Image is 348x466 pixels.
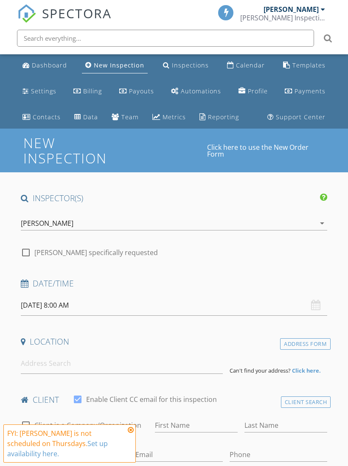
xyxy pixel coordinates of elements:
[295,87,326,95] div: Payments
[181,87,221,95] div: Automations
[196,109,242,125] a: Reporting
[23,135,207,165] h1: New Inspection
[292,367,321,374] strong: Click here.
[21,336,327,347] h4: Location
[108,109,142,125] a: Team
[280,338,331,350] div: Address Form
[31,87,56,95] div: Settings
[86,395,217,404] label: Enable Client CC email for this inspection
[224,58,268,73] a: Calendar
[281,396,331,408] div: Client Search
[172,61,209,69] div: Inspections
[71,109,101,125] a: Data
[82,58,148,73] a: New Inspection
[19,109,64,125] a: Contacts
[34,248,158,257] label: [PERSON_NAME] specifically requested
[281,84,329,99] a: Payments
[42,4,112,22] span: SPECTORA
[280,58,329,73] a: Templates
[248,87,268,95] div: Profile
[17,11,112,29] a: SPECTORA
[208,113,239,121] div: Reporting
[21,353,223,374] input: Address Search
[276,113,326,121] div: Support Center
[207,144,324,157] a: Click here to use the New Order Form
[83,113,98,121] div: Data
[129,87,154,95] div: Payouts
[116,84,157,99] a: Payouts
[17,30,314,47] input: Search everything...
[19,58,70,73] a: Dashboard
[17,4,36,23] img: The Best Home Inspection Software - Spectora
[19,84,60,99] a: Settings
[7,428,125,459] div: FYI: [PERSON_NAME] is not scheduled on Thursdays.
[21,295,327,316] input: Select date
[264,109,329,125] a: Support Center
[230,367,291,374] span: Can't find your address?
[70,84,105,99] a: Billing
[264,5,319,14] div: [PERSON_NAME]
[292,61,326,69] div: Templates
[168,84,225,99] a: Automations (Basic)
[94,61,144,69] div: New Inspection
[33,113,61,121] div: Contacts
[34,421,141,430] label: Client is a Company/Organization
[149,109,189,125] a: Metrics
[235,84,271,99] a: Company Profile
[21,219,73,227] div: [PERSON_NAME]
[160,58,212,73] a: Inspections
[236,61,265,69] div: Calendar
[32,61,67,69] div: Dashboard
[83,87,102,95] div: Billing
[317,218,327,228] i: arrow_drop_down
[121,113,139,121] div: Team
[21,278,327,289] h4: Date/Time
[240,14,325,22] div: Ayuso Inspections
[21,394,327,405] h4: client
[163,113,186,121] div: Metrics
[21,193,327,204] h4: INSPECTOR(S)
